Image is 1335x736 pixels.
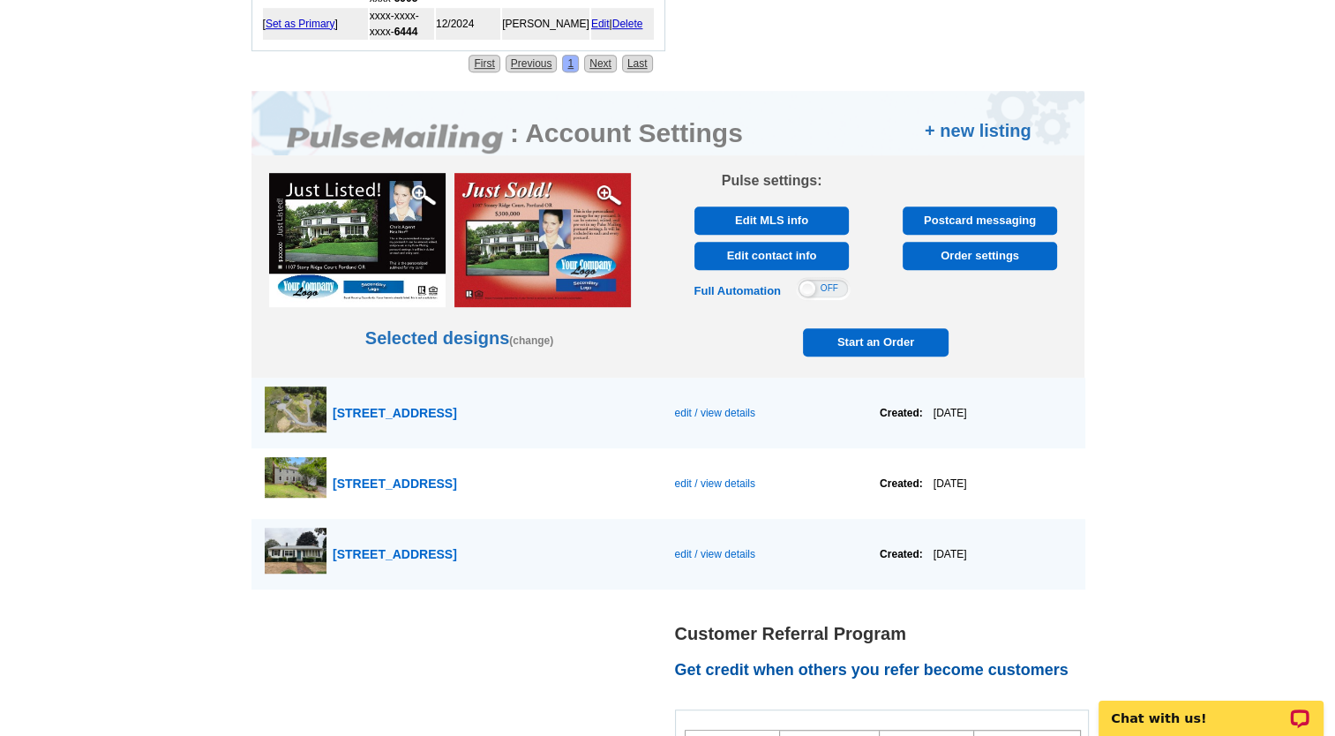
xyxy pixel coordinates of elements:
img: magnify-glass.png [410,182,437,208]
a: [STREET_ADDRESS] edit / view details Created:[DATE] [251,519,1085,590]
td: 12/2024 [436,8,500,40]
h3: Pulse settings: [686,173,859,189]
img: thumb-68b0a82c74ca7.jpg [265,528,326,575]
img: thumb-68b26576810fa.jpg [265,457,326,499]
a: (change) [509,334,553,347]
span: [DATE] [923,548,967,560]
img: thumb-68b88799864b4.jpg [265,387,326,433]
a: Edit MLS info [694,207,849,235]
a: [STREET_ADDRESS] edit / view details Created:[DATE] [251,448,1085,519]
a: Next [584,55,617,72]
a: First [469,55,499,72]
h2: Get credit when others you refer become customers [675,661,1099,680]
span: [STREET_ADDRESS] [333,406,457,420]
strong: 6444 [394,26,418,38]
strong: Created: [880,477,923,490]
span: edit / view details [674,477,754,490]
img: magnify-glass.png [596,182,622,208]
div: Full Automation [694,282,781,300]
a: Postcard messaging [903,207,1057,235]
span: Postcard messaging [908,207,1052,235]
img: Pulse4_RF_JL_sample.jpg [269,173,446,307]
a: [STREET_ADDRESS] edit / view details Created:[DATE] [251,378,1085,448]
img: logo.png [287,124,507,155]
p: Selected designs [251,198,668,351]
td: [PERSON_NAME] [502,8,589,40]
span: edit / view details [674,548,754,560]
span: Order settings [908,242,1052,270]
a: Order settings [903,242,1057,270]
iframe: LiveChat chat widget [1087,680,1335,736]
a: + new listing [925,117,1031,144]
a: Edit contact info [694,242,849,270]
span: Edit MLS info [700,207,844,235]
a: 1 [562,55,579,72]
td: | [591,8,654,40]
a: Previous [506,55,558,72]
a: Set as Primary [266,18,335,30]
span: Start an Order [807,328,945,357]
span: [STREET_ADDRESS] [333,477,457,491]
td: [ ] [263,8,368,40]
strong: Created: [880,407,923,419]
strong: Created: [880,548,923,560]
a: Edit [591,18,610,30]
a: Last [622,55,653,72]
span: edit / view details [674,407,754,419]
span: Edit contact info [700,242,844,270]
h1: Customer Referral Program [675,625,1099,643]
img: Pulse1_js_RF_sample.jpg [454,173,631,307]
a: Delete [612,18,643,30]
span: [STREET_ADDRESS] [333,547,457,561]
a: Start an Order [803,328,949,357]
h2: : Account Settings [510,117,743,149]
span: [DATE] [923,477,967,490]
span: [DATE] [923,407,967,419]
td: xxxx-xxxx-xxxx- [370,8,434,40]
